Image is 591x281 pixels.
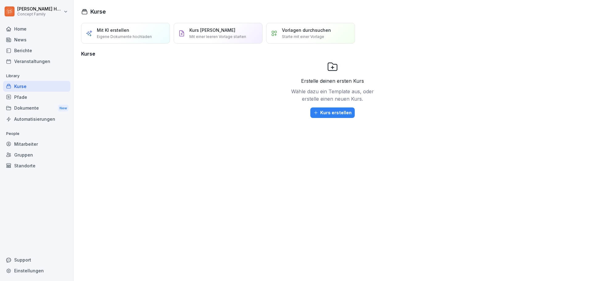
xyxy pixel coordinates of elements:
a: Mitarbeiter [3,139,70,149]
a: Home [3,23,70,34]
p: Library [3,71,70,81]
p: Eigene Dokumente hochladen [97,34,152,40]
a: Einstellungen [3,265,70,276]
a: News [3,34,70,45]
a: Veranstaltungen [3,56,70,67]
p: Mit KI erstellen [97,27,129,33]
p: Wähle dazu ein Template aus, oder erstelle einen neuen Kurs. [289,88,376,103]
a: Kurse [3,81,70,92]
a: Pfade [3,92,70,103]
div: Dokumente [3,103,70,114]
p: Vorlagen durchsuchen [282,27,331,33]
div: Support [3,254,70,265]
p: Kurs [PERSON_NAME] [189,27,235,33]
a: DokumenteNew [3,103,70,114]
p: Starte mit einer Vorlage [282,34,324,40]
a: Automatisierungen [3,114,70,124]
button: Kurs erstellen [310,107,355,118]
p: People [3,129,70,139]
h3: Kurse [81,50,584,57]
p: Mit einer leeren Vorlage starten [189,34,246,40]
p: [PERSON_NAME] Huttarsch [17,6,62,12]
div: New [58,105,68,112]
h1: Kurse [90,7,106,16]
a: Gruppen [3,149,70,160]
a: Berichte [3,45,70,56]
p: Erstelle deinen ersten Kurs [301,77,364,85]
div: Kurs erstellen [313,109,352,116]
p: Concept Family [17,12,62,16]
a: Standorte [3,160,70,171]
